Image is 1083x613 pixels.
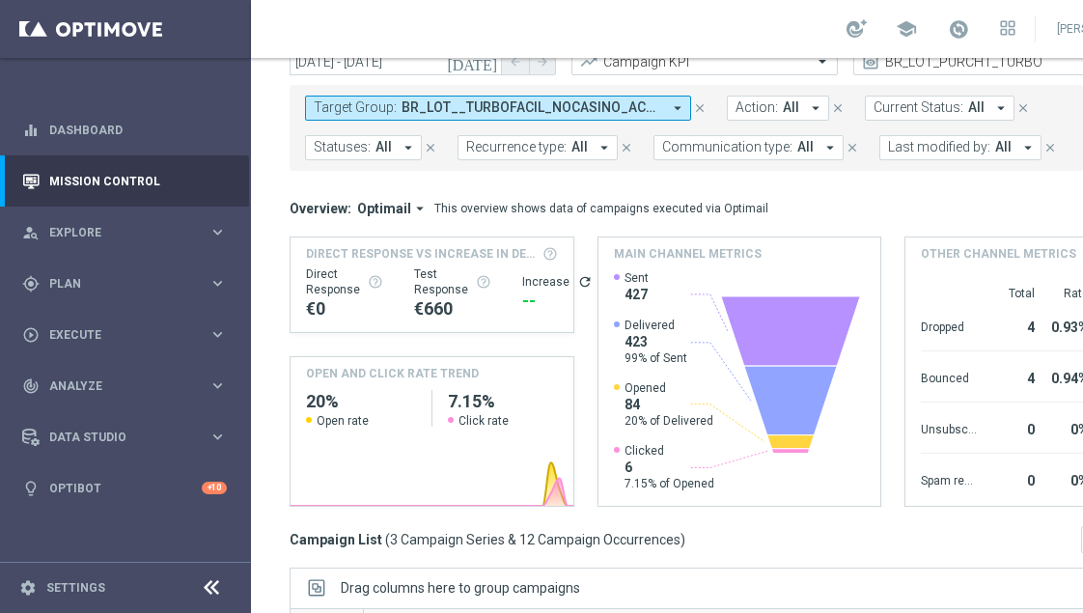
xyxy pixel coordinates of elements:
[896,18,917,40] span: school
[596,139,613,156] i: arrow_drop_down
[783,99,799,116] span: All
[1019,139,1037,156] i: arrow_drop_down
[992,99,1010,117] i: arrow_drop_down
[22,104,227,155] div: Dashboard
[22,224,40,241] i: person_search
[314,99,397,116] span: Target Group:
[985,286,1035,301] div: Total
[529,48,556,75] button: arrow_forward
[21,430,228,445] button: Data Studio keyboard_arrow_right
[357,200,411,217] span: Optimail
[1043,141,1057,154] i: close
[921,412,977,443] div: Unsubscribed
[414,266,491,297] div: Test Response
[341,580,580,596] div: Row Groups
[985,463,1035,494] div: 0
[625,350,687,366] span: 99% of Sent
[846,141,859,154] i: close
[306,390,416,413] h2: 20%
[921,361,977,392] div: Bounced
[888,139,990,155] span: Last modified by:
[22,122,40,139] i: equalizer
[921,463,977,494] div: Spam reported
[21,481,228,496] button: lightbulb Optibot +10
[447,53,499,70] i: [DATE]
[390,531,680,548] span: 3 Campaign Series & 12 Campaign Occurrences
[49,462,202,514] a: Optibot
[22,275,40,293] i: gps_fixed
[314,139,371,155] span: Statuses:
[879,135,1041,160] button: Last modified by: All arrow_drop_down
[22,224,208,241] div: Explore
[306,365,479,382] h4: OPEN AND CLICK RATE TREND
[831,101,845,115] i: close
[208,376,227,395] i: keyboard_arrow_right
[921,310,977,341] div: Dropped
[290,48,502,75] input: Select date range
[22,377,40,395] i: track_changes
[306,297,383,320] div: €0
[458,135,618,160] button: Recurrence type: All arrow_drop_down
[22,462,227,514] div: Optibot
[21,174,228,189] button: Mission Control
[579,52,598,71] i: trending_up
[625,396,713,413] span: 84
[351,200,434,217] button: Optimail arrow_drop_down
[509,55,522,69] i: arrow_back
[305,96,691,121] button: Target Group: BR_LOT__TURBOFACIL_NOCASINO_ACC__ALL_EMA_T&T_LT, BR_LOT__TURBOQUINA_NOCASINO_ACC__A...
[208,223,227,241] i: keyboard_arrow_right
[208,428,227,446] i: keyboard_arrow_right
[22,480,40,497] i: lightbulb
[821,139,839,156] i: arrow_drop_down
[49,104,227,155] a: Dashboard
[305,135,422,160] button: Statuses: All arrow_drop_down
[691,98,708,119] button: close
[202,482,227,494] div: +10
[571,48,838,75] ng-select: Campaign KPI
[577,274,593,290] button: refresh
[448,390,558,413] h2: 7.15%
[400,139,417,156] i: arrow_drop_down
[653,135,844,160] button: Communication type: All arrow_drop_down
[625,413,713,429] span: 20% of Delivered
[434,200,768,217] div: This overview shows data of campaigns executed via Optimail
[49,380,208,392] span: Analyze
[19,579,37,597] i: settings
[502,48,529,75] button: arrow_back
[208,325,227,344] i: keyboard_arrow_right
[861,52,880,71] i: preview
[625,333,687,350] span: 423
[49,329,208,341] span: Execute
[46,582,105,594] a: Settings
[21,378,228,394] button: track_changes Analyze keyboard_arrow_right
[317,413,369,429] span: Open rate
[571,139,588,155] span: All
[49,227,208,238] span: Explore
[865,96,1014,121] button: Current Status: All arrow_drop_down
[414,297,491,320] div: €660
[422,137,439,158] button: close
[444,48,502,77] button: [DATE]
[620,141,633,154] i: close
[22,326,208,344] div: Execute
[874,99,963,116] span: Current Status:
[807,99,824,117] i: arrow_drop_down
[49,155,227,207] a: Mission Control
[21,123,228,138] button: equalizer Dashboard
[306,266,383,297] div: Direct Response
[21,225,228,240] button: person_search Explore keyboard_arrow_right
[22,429,208,446] div: Data Studio
[375,139,392,155] span: All
[290,200,351,217] h3: Overview:
[680,531,685,548] span: )
[995,139,1012,155] span: All
[1014,98,1032,119] button: close
[22,155,227,207] div: Mission Control
[402,99,661,116] span: BR_LOT__TURBOFACIL_NOCASINO_ACC__ALL_EMA_T&T_LT, BR_LOT__TURBOQUINA_NOCASINO_ACC__ALL_EMA_T&T_LT,...
[921,245,1076,263] h4: Other channel metrics
[985,310,1035,341] div: 4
